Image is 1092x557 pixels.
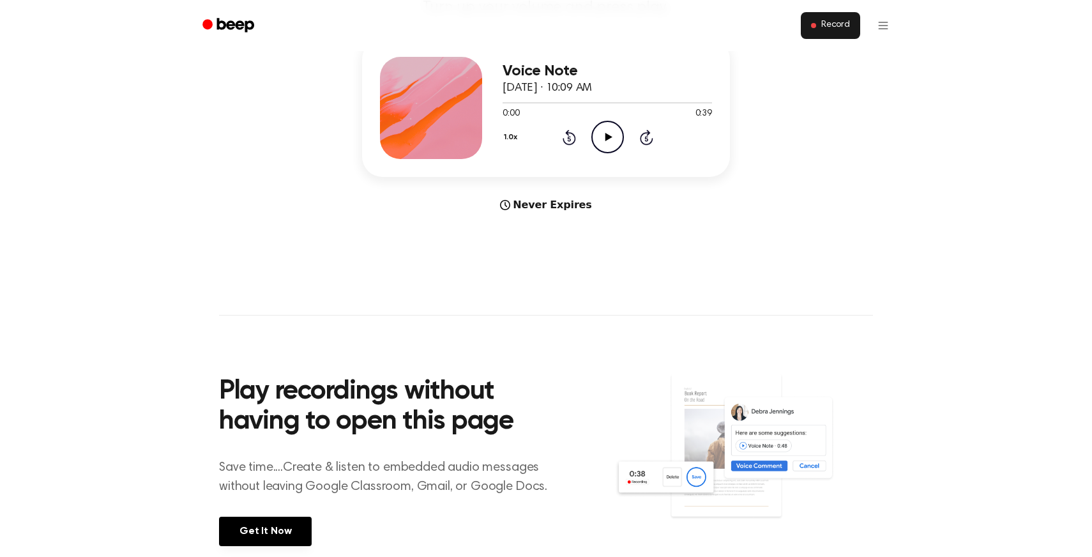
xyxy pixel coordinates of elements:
[219,458,563,496] p: Save time....Create & listen to embedded audio messages without leaving Google Classroom, Gmail, ...
[695,107,712,121] span: 0:39
[801,12,860,39] button: Record
[614,373,873,545] img: Voice Comments on Docs and Recording Widget
[362,197,730,213] div: Never Expires
[503,63,712,80] h3: Voice Note
[193,13,266,38] a: Beep
[868,10,899,41] button: Open menu
[821,20,850,31] span: Record
[503,126,522,148] button: 1.0x
[219,377,563,438] h2: Play recordings without having to open this page
[503,107,519,121] span: 0:00
[503,82,592,94] span: [DATE] · 10:09 AM
[219,517,312,546] a: Get It Now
